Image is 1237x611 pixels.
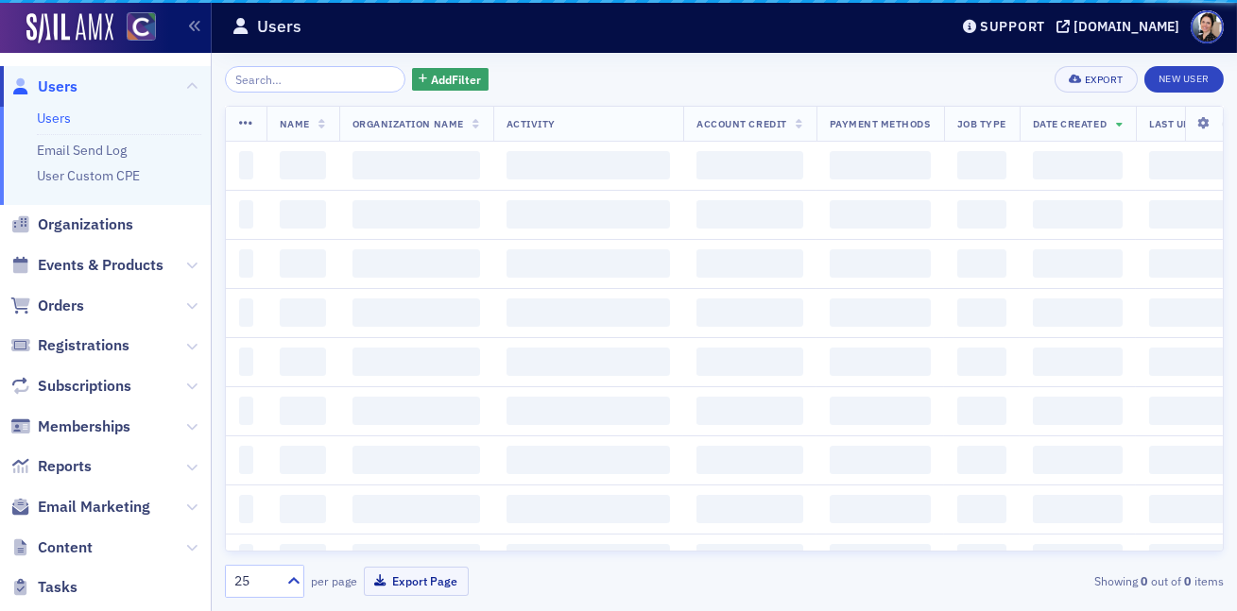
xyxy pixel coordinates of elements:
[830,446,931,474] span: ‌
[507,446,671,474] span: ‌
[225,66,405,93] input: Search…
[1138,572,1151,589] strong: 0
[38,416,130,437] span: Memberships
[507,200,671,229] span: ‌
[38,335,129,356] span: Registrations
[696,200,802,229] span: ‌
[38,376,131,397] span: Subscriptions
[830,397,931,425] span: ‌
[957,348,1006,376] span: ‌
[37,142,127,159] a: Email Send Log
[239,249,253,278] span: ‌
[980,18,1045,35] div: Support
[280,544,326,572] span: ‌
[696,397,802,425] span: ‌
[280,446,326,474] span: ‌
[364,567,469,596] button: Export Page
[1033,397,1123,425] span: ‌
[696,117,786,130] span: Account Credit
[257,15,301,38] h1: Users
[957,151,1006,179] span: ‌
[830,495,931,523] span: ‌
[352,298,480,327] span: ‌
[352,151,480,179] span: ‌
[280,397,326,425] span: ‌
[38,577,77,598] span: Tasks
[352,397,480,425] span: ‌
[696,249,802,278] span: ‌
[10,76,77,97] a: Users
[38,497,150,518] span: Email Marketing
[957,446,1006,474] span: ‌
[10,456,92,477] a: Reports
[1074,18,1179,35] div: [DOMAIN_NAME]
[507,348,671,376] span: ‌
[696,446,802,474] span: ‌
[957,544,1006,572] span: ‌
[830,200,931,229] span: ‌
[352,495,480,523] span: ‌
[431,71,481,88] span: Add Filter
[352,446,480,474] span: ‌
[280,117,310,130] span: Name
[280,249,326,278] span: ‌
[957,298,1006,327] span: ‌
[280,200,326,229] span: ‌
[352,348,480,376] span: ‌
[239,446,253,474] span: ‌
[239,200,253,229] span: ‌
[1057,20,1186,33] button: [DOMAIN_NAME]
[1181,572,1194,589] strong: 0
[239,495,253,523] span: ‌
[38,537,93,558] span: Content
[696,151,802,179] span: ‌
[234,571,276,591] div: 25
[352,249,480,278] span: ‌
[113,12,156,44] a: View Homepage
[957,249,1006,278] span: ‌
[38,255,163,276] span: Events & Products
[957,117,1006,130] span: Job Type
[26,13,113,43] img: SailAMX
[904,572,1224,589] div: Showing out of items
[10,214,133,235] a: Organizations
[1191,10,1224,43] span: Profile
[507,397,671,425] span: ‌
[1144,66,1224,93] a: New User
[239,151,253,179] span: ‌
[1033,298,1123,327] span: ‌
[507,117,556,130] span: Activity
[830,298,931,327] span: ‌
[1149,117,1223,130] span: Last Updated
[830,117,931,130] span: Payment Methods
[1033,348,1123,376] span: ‌
[10,497,150,518] a: Email Marketing
[38,76,77,97] span: Users
[1033,495,1123,523] span: ‌
[507,298,671,327] span: ‌
[1085,75,1124,85] div: Export
[280,495,326,523] span: ‌
[412,68,490,92] button: AddFilter
[696,495,802,523] span: ‌
[280,348,326,376] span: ‌
[239,348,253,376] span: ‌
[127,12,156,42] img: SailAMX
[10,376,131,397] a: Subscriptions
[10,416,130,437] a: Memberships
[239,298,253,327] span: ‌
[696,348,802,376] span: ‌
[10,296,84,316] a: Orders
[507,151,671,179] span: ‌
[957,397,1006,425] span: ‌
[280,298,326,327] span: ‌
[696,544,802,572] span: ‌
[1033,249,1123,278] span: ‌
[1055,66,1137,93] button: Export
[352,200,480,229] span: ‌
[38,214,133,235] span: Organizations
[830,249,931,278] span: ‌
[1033,151,1123,179] span: ‌
[10,335,129,356] a: Registrations
[239,544,253,572] span: ‌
